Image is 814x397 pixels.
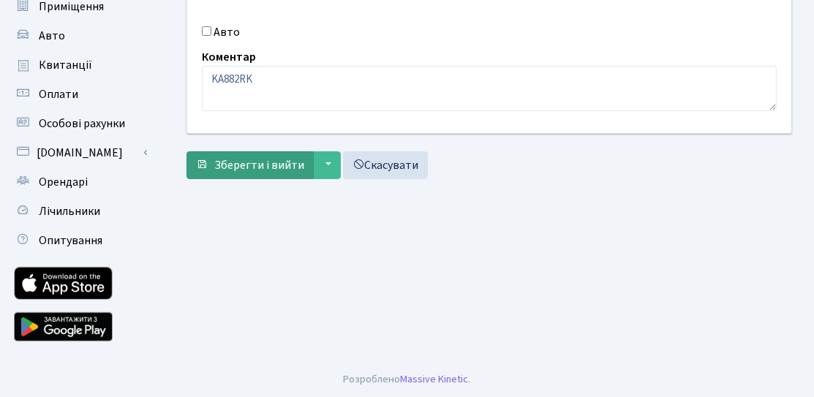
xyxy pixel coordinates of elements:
[7,167,154,197] a: Орендарі
[39,174,88,190] span: Орендарі
[344,371,471,387] div: Розроблено .
[343,151,428,179] a: Скасувати
[7,50,154,80] a: Квитанції
[401,371,469,387] a: Massive Kinetic
[202,48,256,66] label: Коментар
[7,80,154,109] a: Оплати
[39,28,65,44] span: Авто
[7,197,154,226] a: Лічильники
[214,23,240,41] label: Авто
[186,151,314,179] button: Зберегти і вийти
[7,138,154,167] a: [DOMAIN_NAME]
[7,109,154,138] a: Особові рахунки
[39,86,78,102] span: Оплати
[39,232,102,249] span: Опитування
[7,21,154,50] a: Авто
[39,116,125,132] span: Особові рахунки
[214,157,304,173] span: Зберегти і вийти
[7,226,154,255] a: Опитування
[39,203,100,219] span: Лічильники
[39,57,92,73] span: Квитанції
